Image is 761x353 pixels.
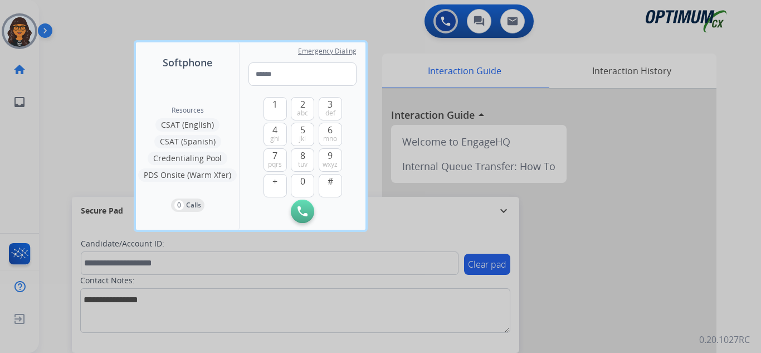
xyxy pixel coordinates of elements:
[264,148,287,172] button: 7pqrs
[264,174,287,197] button: +
[328,149,333,162] span: 9
[291,123,314,146] button: 5jkl
[319,148,342,172] button: 9wxyz
[325,109,335,118] span: def
[319,123,342,146] button: 6mno
[319,97,342,120] button: 3def
[272,175,277,188] span: +
[299,134,306,143] span: jkl
[328,98,333,111] span: 3
[300,175,305,188] span: 0
[155,118,219,132] button: CSAT (English)
[174,200,184,210] p: 0
[319,174,342,197] button: #
[300,98,305,111] span: 2
[172,106,204,115] span: Resources
[270,134,280,143] span: ghi
[323,160,338,169] span: wxyz
[291,148,314,172] button: 8tuv
[264,123,287,146] button: 4ghi
[300,149,305,162] span: 8
[268,160,282,169] span: pqrs
[272,149,277,162] span: 7
[154,135,221,148] button: CSAT (Spanish)
[699,333,750,346] p: 0.20.1027RC
[328,123,333,137] span: 6
[171,199,204,212] button: 0Calls
[291,97,314,120] button: 2abc
[291,174,314,197] button: 0
[328,175,333,188] span: #
[298,160,308,169] span: tuv
[264,97,287,120] button: 1
[148,152,227,165] button: Credentialing Pool
[298,47,357,56] span: Emergency Dialing
[163,55,212,70] span: Softphone
[323,134,337,143] span: mno
[272,123,277,137] span: 4
[300,123,305,137] span: 5
[297,109,308,118] span: abc
[138,168,237,182] button: PDS Onsite (Warm Xfer)
[186,200,201,210] p: Calls
[272,98,277,111] span: 1
[297,206,308,216] img: call-button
